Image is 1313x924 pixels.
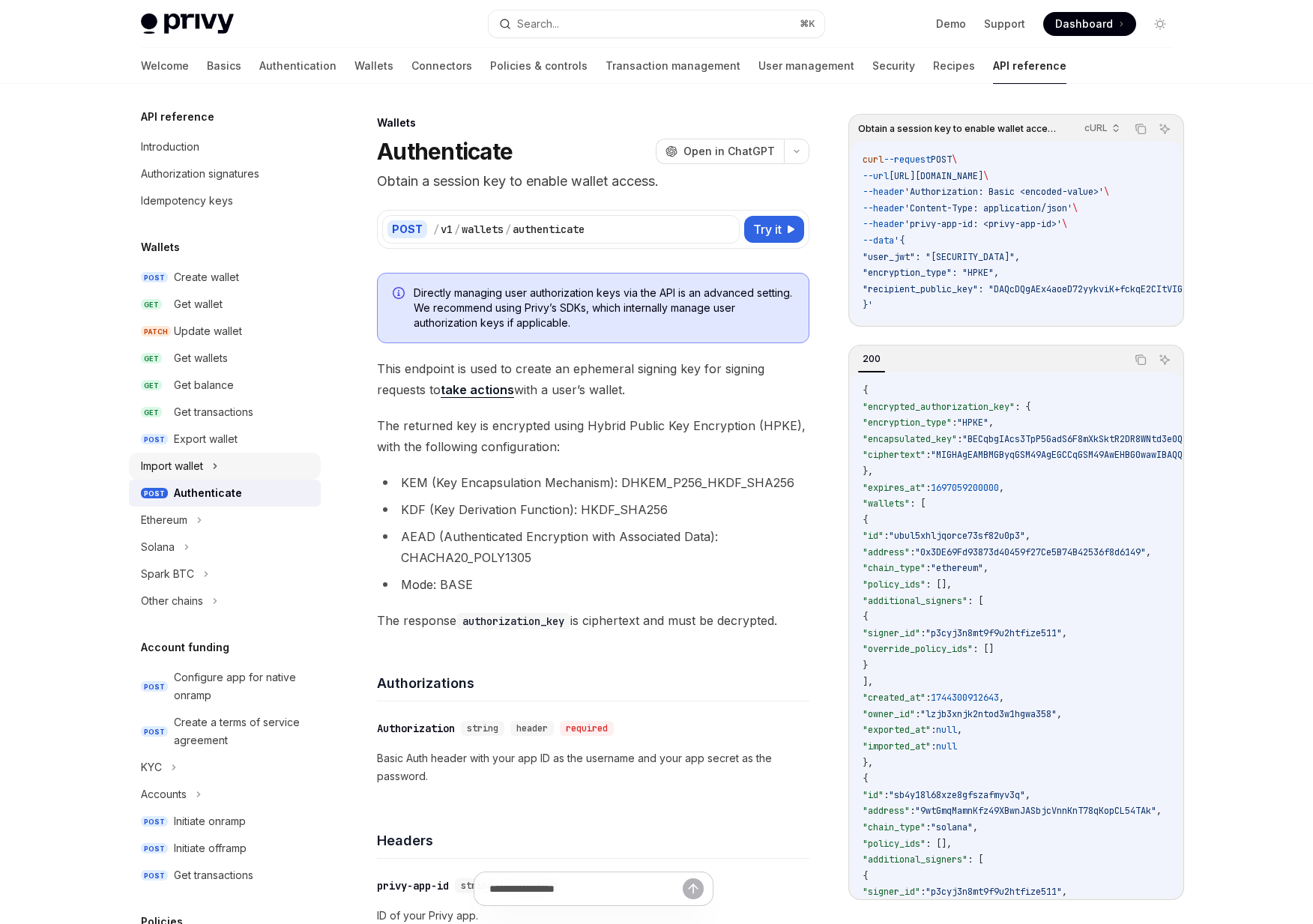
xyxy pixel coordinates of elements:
a: Transaction management [606,48,740,84]
span: , [988,417,994,429]
span: "ethereum" [931,562,983,574]
span: The returned key is encrypted using Hybrid Public Key Encryption (HPKE), with the following confi... [377,415,809,457]
span: "owner_id" [863,708,915,720]
span: "sb4y18l68xze8gfszafmyv3q" [889,789,1025,801]
a: User management [758,48,854,84]
span: \ [1104,186,1109,198]
span: This endpoint is used to create an ephemeral signing key for signing requests to with a user’s wa... [377,358,809,400]
div: Idempotency keys [141,192,233,210]
span: , [1057,708,1062,720]
a: GETGet transactions [129,399,321,426]
span: : [ [968,595,983,607]
img: light logo [141,13,234,34]
button: Copy the contents from the code block [1131,350,1150,369]
span: POST [141,816,168,827]
span: "wallets" [863,498,910,510]
div: Accounts [141,785,187,803]
span: POST [141,843,168,854]
span: "9wtGmqMamnKfz49XBwnJASbjcVnnKnT78qKopCL54TAk" [915,805,1156,817]
span: \ [952,154,957,166]
span: { [863,611,868,623]
span: , [1146,546,1151,558]
span: "encryption_type" [863,417,952,429]
h5: API reference [141,108,214,126]
span: "solana" [931,821,973,833]
h4: Headers [377,830,809,851]
a: Welcome [141,48,189,84]
a: take actions [441,382,514,398]
span: --header [863,186,905,198]
span: POST [141,434,168,445]
span: , [999,482,1004,494]
a: Recipes [933,48,975,84]
div: wallets [462,222,504,237]
span: "expires_at" [863,482,926,494]
span: [URL][DOMAIN_NAME] [889,170,983,182]
a: GETGet balance [129,372,321,399]
h1: Authenticate [377,138,513,165]
span: null [936,740,957,752]
span: , [983,562,988,574]
div: Wallets [377,115,809,130]
span: { [863,870,868,882]
span: "exported_at" [863,724,931,736]
span: 1697059200000 [931,482,999,494]
div: Update wallet [174,322,242,340]
span: PATCH [141,326,171,337]
a: Basics [207,48,241,84]
code: authorization_key [456,613,570,629]
a: POSTCreate wallet [129,264,321,291]
button: cURL [1063,116,1126,142]
span: Dashboard [1055,16,1113,31]
span: 'privy-app-id: <privy-app-id>' [905,218,1062,230]
li: KEM (Key Encapsulation Mechanism): DHKEM_P256_HKDF_SHA256 [377,472,809,493]
span: "ubul5xhljqorce73sf82u0p3" [889,530,1025,542]
a: POSTAuthenticate [129,480,321,507]
span: { [863,384,868,396]
div: required [560,721,614,736]
span: : [926,449,931,461]
a: Connectors [411,48,472,84]
a: POSTInitiate offramp [129,835,321,862]
span: , [1062,886,1067,898]
span: --data [863,235,894,247]
span: --header [863,202,905,214]
span: GET [141,299,162,310]
a: POSTInitiate onramp [129,808,321,835]
span: \ [1072,202,1078,214]
div: Create wallet [174,268,239,286]
a: API reference [993,48,1066,84]
span: curl [863,154,884,166]
div: authenticate [513,222,585,237]
span: "user_jwt": "[SECURITY_DATA]", [863,251,1020,263]
span: ], [863,676,873,688]
button: Search...⌘K [489,10,824,37]
div: Ethereum [141,511,187,529]
span: "signer_id" [863,627,920,639]
span: : [931,724,936,736]
span: : [884,789,889,801]
div: Solana [141,538,175,556]
span: 1744300912643 [931,692,999,704]
span: : [931,740,936,752]
span: --header [863,218,905,230]
div: Configure app for native onramp [174,668,312,704]
div: v1 [441,222,453,237]
a: Policies & controls [490,48,588,84]
svg: Info [393,287,408,302]
h5: Account funding [141,638,229,656]
span: "imported_at" [863,740,931,752]
span: "lzjb3xnjk2ntod3w1hgwa358" [920,708,1057,720]
div: / [454,222,460,237]
a: Authorization signatures [129,160,321,187]
span: "created_at" [863,692,926,704]
span: "id" [863,530,884,542]
a: POSTConfigure app for native onramp [129,664,321,709]
button: Send message [683,878,704,899]
span: ⌘ K [800,18,815,30]
div: Search... [517,15,559,33]
span: , [1025,530,1030,542]
span: : [884,530,889,542]
span: }' [863,299,873,311]
span: , [973,821,978,833]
